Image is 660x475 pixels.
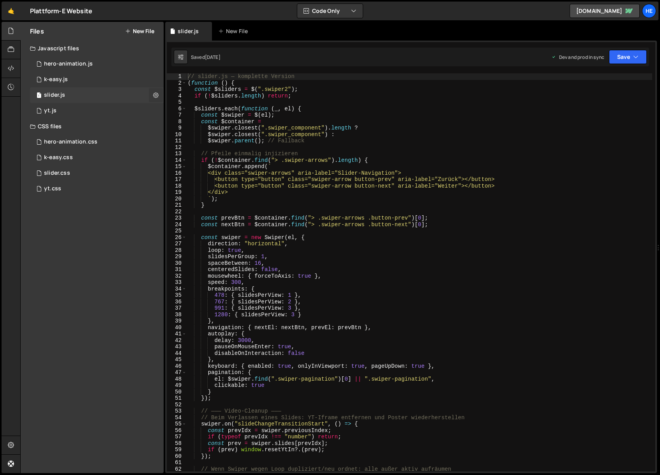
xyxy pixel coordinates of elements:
div: Javascript files [21,41,164,56]
div: 13946/44550.css [30,165,164,181]
div: 9 [167,125,187,131]
div: yt.js [44,107,56,114]
div: 8 [167,119,187,125]
div: 50 [167,389,187,395]
div: 13 [167,151,187,157]
div: 53 [167,408,187,415]
div: 45 [167,356,187,363]
div: 58 [167,440,187,447]
div: hero-animation.js [44,60,93,67]
div: 49 [167,382,187,389]
div: 20 [167,196,187,202]
div: 13946/35481.css [30,134,164,150]
div: 60 [167,453,187,460]
div: 35 [167,292,187,299]
div: 3 [167,86,187,93]
div: 1 [167,73,187,80]
div: 7 [167,112,187,119]
span: 1 [37,93,41,99]
div: hero-animation.css [44,138,97,145]
div: 13946/35478.js [30,56,164,72]
div: 23 [167,215,187,222]
div: 61 [167,459,187,466]
div: 19 [167,189,187,196]
div: 15 [167,163,187,170]
div: 36 [167,299,187,305]
div: Saved [191,54,221,60]
div: [DATE] [205,54,221,60]
div: 13946/44652.css [30,150,164,165]
div: Plattform-E Website [30,6,92,16]
div: 18 [167,183,187,190]
button: Save [609,50,647,64]
h2: Files [30,27,44,35]
div: New File [218,27,251,35]
div: slider.js [178,27,199,35]
div: 37 [167,305,187,312]
div: 54 [167,415,187,421]
div: 30 [167,260,187,267]
div: 13946/44553.js [30,103,164,119]
div: 38 [167,312,187,318]
div: yt.css [44,185,61,192]
div: 26 [167,234,187,241]
div: 14 [167,157,187,164]
div: 39 [167,318,187,324]
a: 🤙 [2,2,21,20]
div: 13946/44554.css [30,181,164,197]
div: 62 [167,466,187,473]
div: slider.js [44,92,65,99]
a: he [642,4,656,18]
button: Code Only [297,4,363,18]
div: 43 [167,344,187,350]
div: 47 [167,369,187,376]
a: [DOMAIN_NAME] [570,4,640,18]
div: 56 [167,427,187,434]
div: 21 [167,202,187,209]
div: 31 [167,266,187,273]
div: CSS files [21,119,164,134]
div: 4 [167,93,187,99]
div: slider.css [44,170,70,177]
div: 11 [167,138,187,144]
div: 29 [167,253,187,260]
div: 2 [167,80,187,87]
div: 22 [167,209,187,215]
div: 51 [167,395,187,402]
div: 46 [167,363,187,370]
div: 25 [167,228,187,234]
div: 59 [167,447,187,453]
div: 27 [167,241,187,247]
div: 44 [167,350,187,357]
div: 42 [167,337,187,344]
div: k-easy.css [44,154,73,161]
div: 55 [167,421,187,427]
div: 28 [167,247,187,254]
div: Dev and prod in sync [551,54,604,60]
div: 16 [167,170,187,177]
div: 13946/44548.js [30,87,164,103]
div: 33 [167,279,187,286]
div: 12 [167,144,187,151]
div: 10 [167,131,187,138]
div: 40 [167,324,187,331]
div: 5 [167,99,187,106]
div: k-easy.js [44,76,68,83]
div: 52 [167,402,187,408]
div: 41 [167,331,187,337]
div: 6 [167,106,187,112]
div: 48 [167,376,187,383]
button: New File [125,28,154,34]
div: 32 [167,273,187,280]
div: 34 [167,286,187,292]
div: 24 [167,222,187,228]
div: 13946/44651.js [30,72,164,87]
div: 57 [167,434,187,440]
div: 17 [167,176,187,183]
